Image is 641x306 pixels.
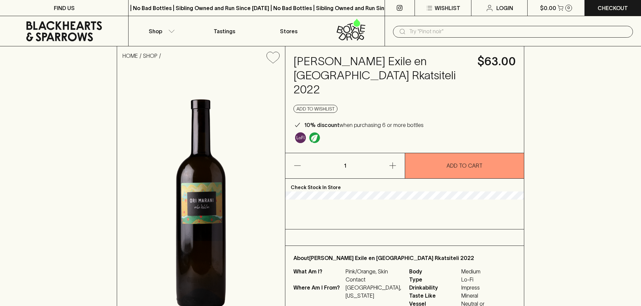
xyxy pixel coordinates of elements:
[567,6,570,10] p: 0
[293,254,516,262] p: About [PERSON_NAME] Exile en [GEOGRAPHIC_DATA] Rkatsiteli 2022
[54,4,75,12] p: FIND US
[540,4,556,12] p: $0.00
[346,267,401,283] p: Pink/Orange, Skin Contact
[295,132,306,143] img: Lo-Fi
[122,53,138,59] a: HOME
[496,4,513,12] p: Login
[409,267,460,275] span: Body
[192,16,256,46] a: Tastings
[308,131,322,145] a: Organic
[280,27,297,35] p: Stores
[409,275,460,283] span: Type
[143,53,157,59] a: SHOP
[447,162,483,170] p: ADD TO CART
[435,4,460,12] p: Wishlist
[264,49,282,66] button: Add to wishlist
[149,27,162,35] p: Shop
[477,54,516,69] h4: $63.00
[304,121,424,129] p: when purchasing 6 or more bottles
[257,16,321,46] a: Stores
[293,283,344,300] p: Where Am I From?
[309,132,320,143] img: Organic
[293,54,469,97] h4: [PERSON_NAME] Exile en [GEOGRAPHIC_DATA] Rkatsiteli 2022
[598,4,628,12] p: Checkout
[293,131,308,145] a: Some may call it natural, others minimum intervention, either way, it’s hands off & maybe even a ...
[346,283,401,300] p: [GEOGRAPHIC_DATA], [US_STATE]
[293,267,344,283] p: What Am I?
[129,16,192,46] button: Shop
[304,122,340,128] b: 10% discount
[214,27,235,35] p: Tastings
[409,292,460,300] span: Taste Like
[293,105,337,113] button: Add to wishlist
[285,179,524,191] p: Check Stock In Store
[405,153,524,178] button: ADD TO CART
[461,283,516,292] span: Impress
[461,275,516,283] span: Lo-Fi
[461,267,516,275] span: Medium
[461,292,516,300] span: Mineral
[409,283,460,292] span: Drinkability
[337,153,353,178] p: 1
[409,26,628,37] input: Try "Pinot noir"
